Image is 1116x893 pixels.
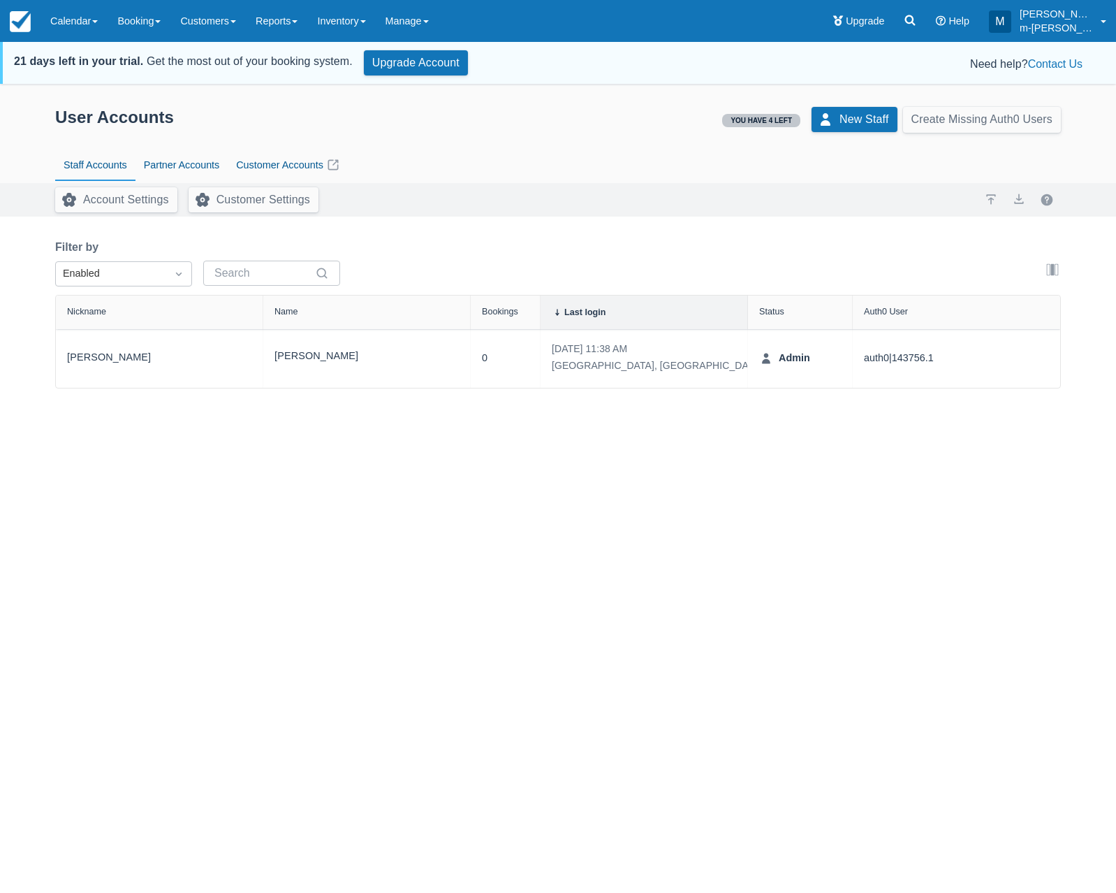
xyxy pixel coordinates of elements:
[759,351,773,365] span: User
[864,307,908,317] div: Auth0 User
[846,15,884,27] span: Upgrade
[55,107,174,128] div: User Accounts
[10,11,31,32] img: checkfront-main-nav-mini-logo.png
[812,107,897,132] a: New Staff
[936,16,946,26] i: Help
[989,10,1011,33] div: M
[63,266,159,282] div: Enabled
[948,15,969,27] span: Help
[172,267,186,281] span: Dropdown icon
[274,307,298,317] div: Name
[55,239,104,256] label: Filter by
[482,307,518,317] div: Bookings
[67,307,106,317] div: Nickname
[55,187,177,212] button: Account Settings
[552,340,871,357] div: [DATE] 11:38 AM
[228,150,348,182] a: Customer Accounts
[274,349,358,364] span: [PERSON_NAME]
[364,50,468,75] a: Upgrade Account
[1020,21,1092,35] p: m-[PERSON_NAME]-testprod3
[135,150,228,182] a: Partner Accounts
[55,150,135,182] a: Staff Accounts
[214,261,312,286] input: Search
[1028,56,1082,73] button: Contact Us
[759,307,784,317] div: Status
[983,191,999,208] a: import
[14,55,143,67] strong: 21 days left in your trial.
[722,114,800,125] a: You have 4 left
[67,350,151,366] a: [PERSON_NAME]
[189,187,318,212] button: Customer Settings
[274,349,358,365] a: [PERSON_NAME]
[482,351,487,366] a: 0
[67,350,151,365] span: [PERSON_NAME]
[773,351,810,366] strong: Admin
[1011,191,1027,208] button: export
[1020,7,1092,21] p: [PERSON_NAME] ([PERSON_NAME].[PERSON_NAME])
[864,340,1049,377] div: auth0|143756.1
[14,53,353,70] div: Get the most out of your booking system.
[564,307,605,317] div: Last login
[903,107,1061,133] button: Create Missing Auth0 Users
[730,117,792,124] strong: You have 4 left
[490,56,1082,73] div: Need help?
[552,357,871,374] div: [GEOGRAPHIC_DATA], [GEOGRAPHIC_DATA], [GEOGRAPHIC_DATA]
